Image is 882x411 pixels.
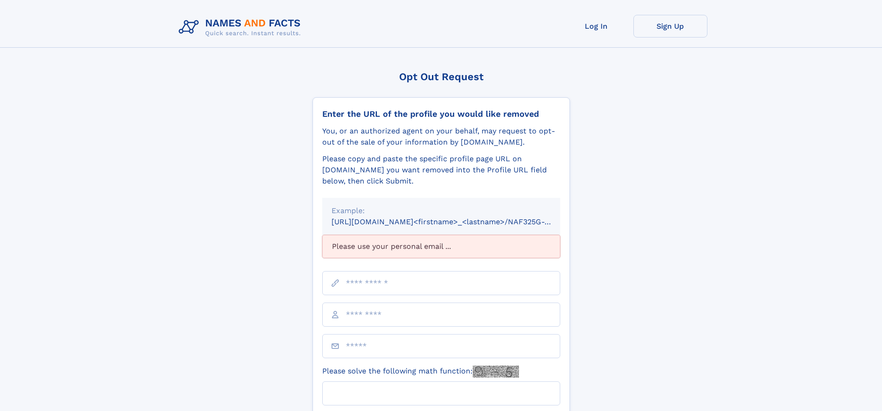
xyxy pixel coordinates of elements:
div: Example: [332,205,551,216]
div: Please use your personal email ... [322,235,560,258]
div: Enter the URL of the profile you would like removed [322,109,560,119]
div: Opt Out Request [313,71,570,82]
a: Sign Up [633,15,707,38]
label: Please solve the following math function: [322,366,519,378]
small: [URL][DOMAIN_NAME]<firstname>_<lastname>/NAF325G-xxxxxxxx [332,217,578,226]
a: Log In [559,15,633,38]
img: Logo Names and Facts [175,15,308,40]
div: Please copy and paste the specific profile page URL on [DOMAIN_NAME] you want removed into the Pr... [322,153,560,187]
div: You, or an authorized agent on your behalf, may request to opt-out of the sale of your informatio... [322,126,560,148]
